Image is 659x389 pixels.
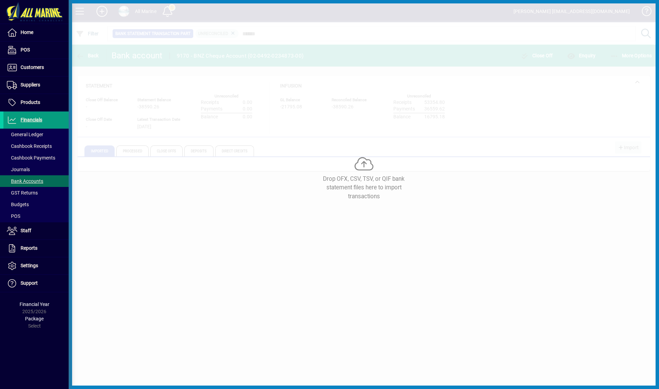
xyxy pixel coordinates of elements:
span: GST Returns [7,190,38,196]
span: General Ledger [7,132,43,137]
a: POS [3,42,69,59]
a: Staff [3,222,69,239]
span: Support [21,280,38,286]
a: Cashbook Receipts [3,140,69,152]
a: General Ledger [3,129,69,140]
span: Financials [21,117,42,122]
a: Settings [3,257,69,274]
a: Customers [3,59,69,76]
a: Cashbook Payments [3,152,69,164]
span: Package [25,316,44,321]
span: Cashbook Receipts [7,143,52,149]
a: GST Returns [3,187,69,199]
span: Bank Accounts [7,178,43,184]
a: Journals [3,164,69,175]
span: Suppliers [21,82,40,87]
span: Journals [7,167,30,172]
span: Home [21,30,33,35]
span: POS [21,47,30,52]
a: Support [3,275,69,292]
span: Staff [21,228,31,233]
a: Suppliers [3,76,69,94]
a: Products [3,94,69,111]
span: Settings [21,263,38,268]
span: Financial Year [20,302,49,307]
span: Cashbook Payments [7,155,55,161]
a: Bank Accounts [3,175,69,187]
a: Home [3,24,69,41]
span: Reports [21,245,37,251]
span: POS [7,213,20,219]
a: Budgets [3,199,69,210]
span: Budgets [7,202,29,207]
span: Customers [21,64,44,70]
a: Reports [3,240,69,257]
span: Products [21,99,40,105]
a: POS [3,210,69,222]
